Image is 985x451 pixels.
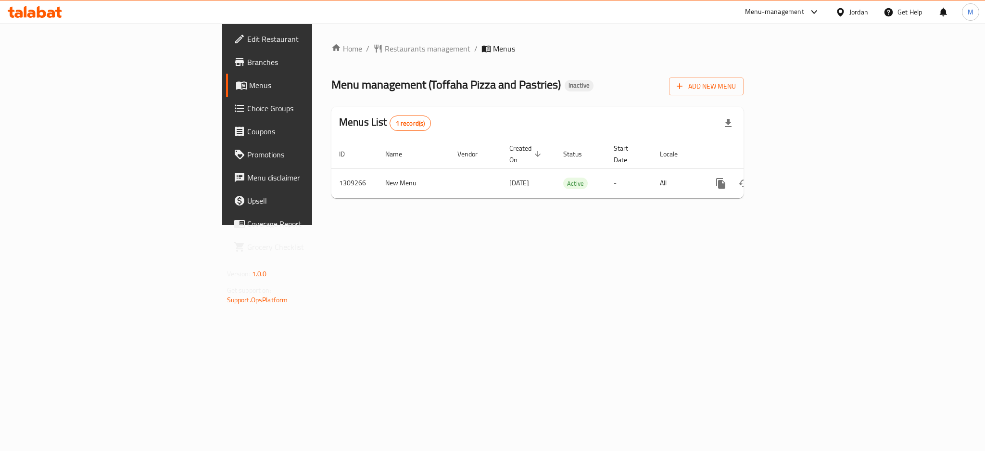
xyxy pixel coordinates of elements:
div: Inactive [565,80,594,91]
span: Promotions [247,149,379,160]
a: Promotions [226,143,387,166]
span: 1.0.0 [252,268,267,280]
button: Add New Menu [669,77,744,95]
span: 1 record(s) [390,119,431,128]
table: enhanced table [331,140,809,198]
a: Grocery Checklist [226,235,387,258]
a: Menu disclaimer [226,166,387,189]
span: Locale [660,148,690,160]
span: Menu disclaimer [247,172,379,183]
a: Coupons [226,120,387,143]
a: Upsell [226,189,387,212]
span: Vendor [457,148,490,160]
span: Coupons [247,126,379,137]
a: Menus [226,74,387,97]
div: Menu-management [745,6,804,18]
span: Created On [509,142,544,166]
span: Add New Menu [677,80,736,92]
button: more [709,172,732,195]
span: [DATE] [509,177,529,189]
span: Upsell [247,195,379,206]
span: Status [563,148,594,160]
a: Choice Groups [226,97,387,120]
span: Version: [227,268,251,280]
a: Coverage Report [226,212,387,235]
span: Grocery Checklist [247,241,379,253]
nav: breadcrumb [331,43,744,54]
span: Name [385,148,415,160]
a: Edit Restaurant [226,27,387,51]
span: Branches [247,56,379,68]
h2: Menus List [339,115,431,131]
span: Menus [493,43,515,54]
div: Active [563,178,588,189]
span: Inactive [565,81,594,90]
span: Choice Groups [247,103,379,114]
div: Total records count [390,116,431,131]
span: Menus [249,79,379,91]
td: - [606,168,652,198]
span: Active [563,178,588,189]
li: / [474,43,478,54]
a: Support.OpsPlatform [227,294,288,306]
span: Get support on: [227,284,271,296]
a: Branches [226,51,387,74]
span: Edit Restaurant [247,33,379,45]
a: Restaurants management [373,43,470,54]
div: Export file [717,112,740,135]
span: ID [339,148,357,160]
td: All [652,168,702,198]
span: M [968,7,973,17]
span: Menu management ( Toffaha Pizza and Pastries ) [331,74,561,95]
span: Restaurants management [385,43,470,54]
span: Coverage Report [247,218,379,230]
td: New Menu [378,168,450,198]
th: Actions [702,140,809,169]
button: Change Status [732,172,756,195]
div: Jordan [849,7,868,17]
span: Start Date [614,142,641,166]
